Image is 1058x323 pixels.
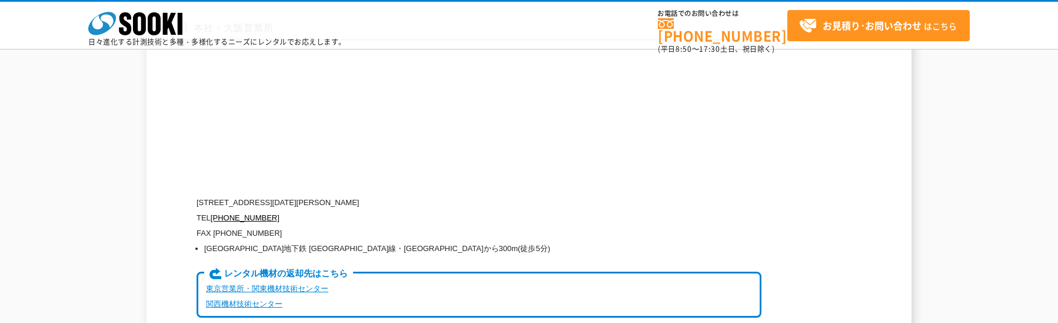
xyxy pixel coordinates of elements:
[658,10,787,17] span: お電話でのお問い合わせは
[197,195,761,210] p: [STREET_ADDRESS][DATE][PERSON_NAME]
[206,299,282,308] a: 関西機材技術センター
[676,44,692,54] span: 8:50
[658,18,787,42] a: [PHONE_NUMBER]
[88,38,346,45] p: 日々進化する計測技術と多種・多様化するニーズにレンタルでお応えします。
[204,241,761,256] li: [GEOGRAPHIC_DATA]地下鉄 [GEOGRAPHIC_DATA]線・[GEOGRAPHIC_DATA]から300m(徒歩5分)
[211,213,280,222] a: [PHONE_NUMBER]
[197,226,761,241] p: FAX [PHONE_NUMBER]
[787,10,970,41] a: お見積り･お問い合わせはこちら
[799,17,957,35] span: はこちら
[823,18,921,32] strong: お見積り･お問い合わせ
[206,284,328,293] a: 東京営業所・関東機材技術センター
[204,268,353,281] span: レンタル機材の返却先はこちら
[658,44,774,54] span: (平日 ～ 土日、祝日除く)
[197,210,761,226] p: TEL
[699,44,720,54] span: 17:30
